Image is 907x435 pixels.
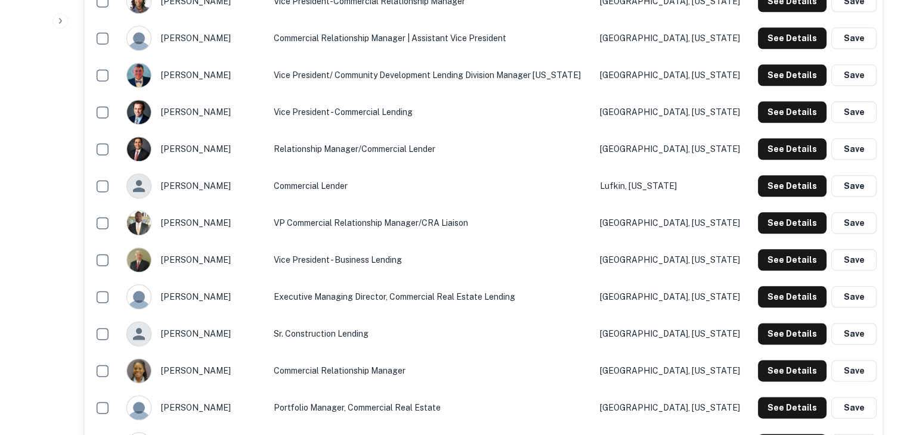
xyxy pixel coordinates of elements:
img: 1651939940552 [127,63,151,87]
img: 1700010308488 [127,137,151,161]
img: 1516660083416 [127,248,151,272]
td: [GEOGRAPHIC_DATA], [US_STATE] [593,352,749,389]
button: Save [831,175,877,197]
div: [PERSON_NAME] [126,173,261,198]
td: [GEOGRAPHIC_DATA], [US_STATE] [593,20,749,57]
button: See Details [758,138,826,160]
td: Executive Managing Director, Commercial Real Estate Lending [268,278,594,315]
td: [GEOGRAPHIC_DATA], [US_STATE] [593,204,749,241]
button: See Details [758,397,826,418]
button: See Details [758,360,826,381]
button: See Details [758,286,826,307]
td: Commercial Relationship Manager [268,352,594,389]
button: Save [831,64,877,86]
button: Save [831,249,877,271]
iframe: Chat Widget [847,302,907,359]
td: VP Commercial Relationship Manager/CRA Liaison [268,204,594,241]
img: 1551287614089 [127,100,151,124]
button: Save [831,286,877,307]
div: [PERSON_NAME] [126,395,261,420]
td: [GEOGRAPHIC_DATA], [US_STATE] [593,315,749,352]
button: Save [831,212,877,234]
td: Commercial Lender [268,167,594,204]
td: [GEOGRAPHIC_DATA], [US_STATE] [593,94,749,130]
button: See Details [758,249,826,271]
div: [PERSON_NAME] [126,210,261,235]
button: See Details [758,27,826,49]
img: 1646852715491 [127,359,151,383]
td: Vice President/ Community Development Lending Division Manager [US_STATE] [268,57,594,94]
div: [PERSON_NAME] [126,26,261,51]
td: Commercial Relationship Manager | Assistant Vice President [268,20,594,57]
button: See Details [758,212,826,234]
div: [PERSON_NAME] [126,284,261,309]
button: Save [831,101,877,123]
div: [PERSON_NAME] [126,358,261,383]
div: [PERSON_NAME] [126,247,261,272]
td: Portfolio Manager, Commercial Real Estate [268,389,594,426]
button: Save [831,397,877,418]
div: [PERSON_NAME] [126,136,261,161]
div: [PERSON_NAME] [126,100,261,125]
td: [GEOGRAPHIC_DATA], [US_STATE] [593,130,749,167]
td: Relationship Manager/Commercial Lender [268,130,594,167]
button: Save [831,138,877,160]
img: 9c8pery4andzj6ohjkjp54ma2 [127,396,151,420]
td: Vice President - Commercial Lending [268,94,594,130]
img: 1571861922180 [127,211,151,235]
td: [GEOGRAPHIC_DATA], [US_STATE] [593,389,749,426]
button: See Details [758,64,826,86]
button: See Details [758,101,826,123]
td: [GEOGRAPHIC_DATA], [US_STATE] [593,57,749,94]
td: Vice President - Business Lending [268,241,594,278]
div: [PERSON_NAME] [126,321,261,346]
button: Save [831,360,877,381]
button: See Details [758,323,826,344]
button: Save [831,323,877,344]
button: See Details [758,175,826,197]
td: Lufkin, [US_STATE] [593,167,749,204]
td: [GEOGRAPHIC_DATA], [US_STATE] [593,241,749,278]
td: [GEOGRAPHIC_DATA], [US_STATE] [593,278,749,315]
img: 9c8pery4andzj6ohjkjp54ma2 [127,26,151,50]
img: 9c8pery4andzj6ohjkjp54ma2 [127,285,151,309]
button: Save [831,27,877,49]
div: [PERSON_NAME] [126,63,261,88]
td: Sr. Construction Lending [268,315,594,352]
